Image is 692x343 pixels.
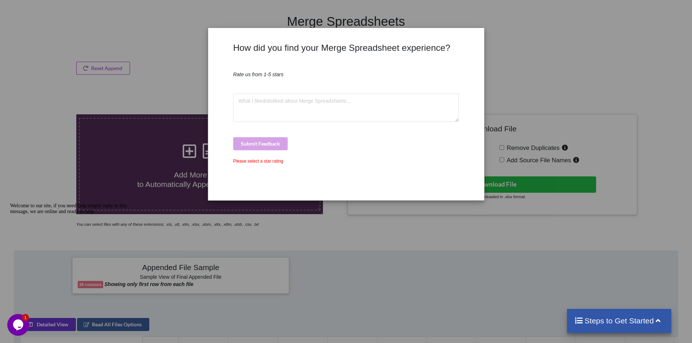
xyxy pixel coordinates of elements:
[233,42,459,53] h3: How did you find your Merge Spreadsheet experience?
[3,3,134,15] div: Welcome to our site, if you need help simply reply to this message, we are online and ready to help.
[574,316,664,325] h4: Steps to Get Started
[7,200,138,310] iframe: chat widget
[7,314,31,336] iframe: chat widget
[233,72,284,77] i: Rate us from 1-5 stars
[233,158,459,164] div: Please select a star rating
[3,3,120,14] span: Welcome to our site, if you need help simply reply to this message, we are online and ready to help.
